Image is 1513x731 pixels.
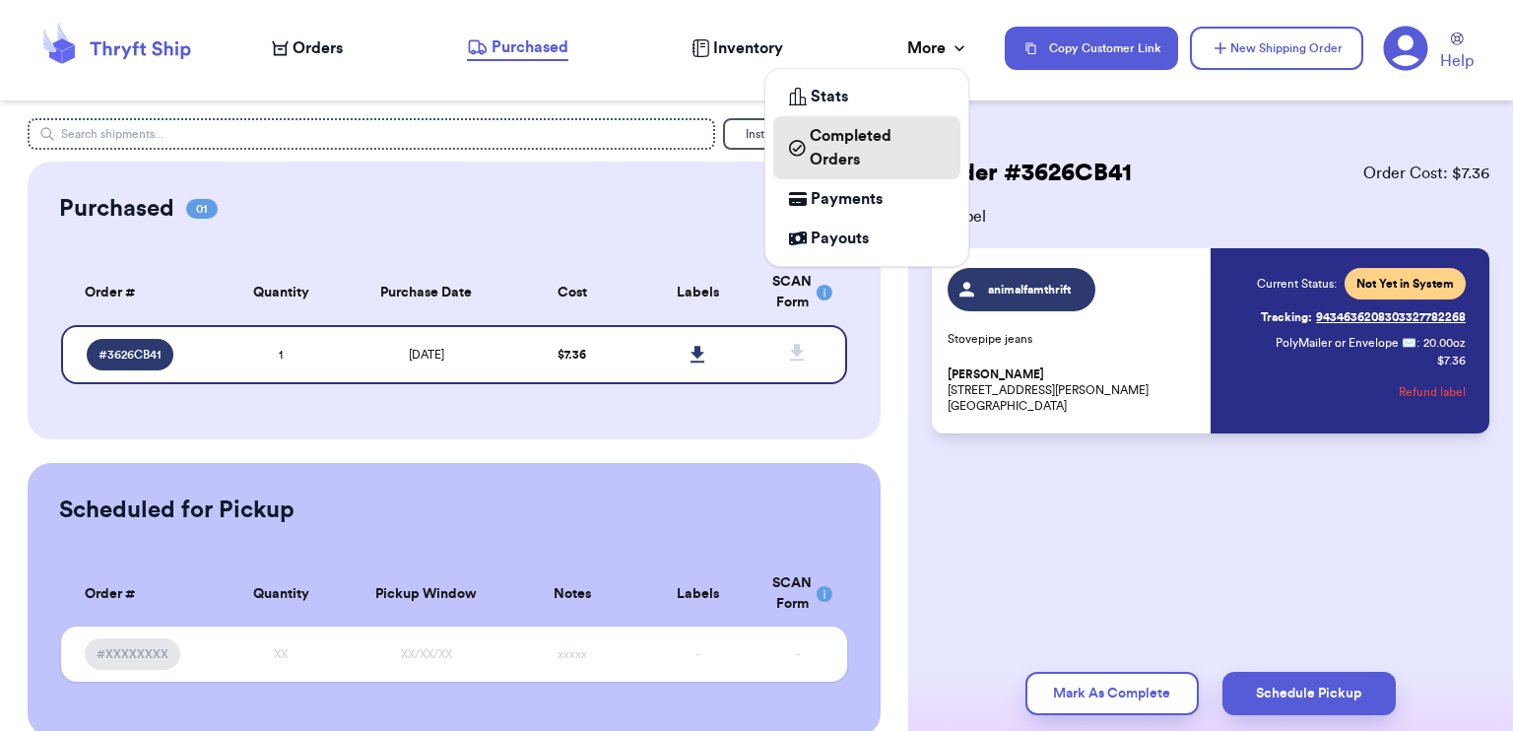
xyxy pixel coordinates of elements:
[948,331,1199,347] p: Stovepipe jeans
[1399,370,1466,414] button: Refund label
[272,36,343,60] a: Orders
[932,205,1489,229] span: ( 1 ) Label
[1025,672,1199,715] button: Mark As Complete
[634,260,760,325] th: Labels
[401,648,452,660] span: XX/XX/XX
[634,562,760,627] th: Labels
[59,495,295,526] h2: Scheduled for Pickup
[279,349,283,361] span: 1
[99,347,162,363] span: # 3626CB41
[1440,33,1474,73] a: Help
[773,116,960,179] a: Completed Orders
[1440,49,1474,73] span: Help
[467,35,568,61] a: Purchased
[344,260,509,325] th: Purchase Date
[1190,27,1363,70] button: New Shipping Order
[509,562,635,627] th: Notes
[509,260,635,325] th: Cost
[558,648,587,660] span: xxxxx
[772,272,823,313] div: SCAN Form
[948,366,1199,414] p: [STREET_ADDRESS][PERSON_NAME] [GEOGRAPHIC_DATA]
[811,227,869,250] span: Payouts
[796,648,800,660] span: -
[186,199,218,219] span: 01
[1423,335,1466,351] span: 20.00 oz
[811,187,883,211] span: Payments
[810,124,945,171] span: Completed Orders
[218,260,344,325] th: Quantity
[695,648,699,660] span: -
[1261,309,1312,325] span: Tracking:
[723,118,881,150] button: Instagram Handle
[1356,276,1454,292] span: Not Yet in System
[983,282,1077,298] span: animalfamthrift
[59,193,174,225] h2: Purchased
[1363,162,1489,185] span: Order Cost: $ 7.36
[558,349,586,361] span: $ 7.36
[932,158,1132,189] h2: Order # 3626CB41
[691,36,783,60] a: Inventory
[746,128,838,140] span: Instagram Handle
[492,35,568,59] span: Purchased
[293,36,343,60] span: Orders
[28,118,715,150] input: Search shipments...
[773,179,960,219] a: Payments
[772,573,823,615] div: SCAN Form
[773,77,960,116] a: Stats
[61,562,219,627] th: Order #
[713,36,783,60] span: Inventory
[1257,276,1337,292] span: Current Status:
[1005,27,1178,70] button: Copy Customer Link
[1261,301,1466,333] a: Tracking:9434636208303327782268
[274,648,288,660] span: XX
[97,646,168,662] span: #XXXXXXXX
[1437,353,1466,368] p: $ 7.36
[811,85,848,108] span: Stats
[1222,672,1396,715] button: Schedule Pickup
[1276,337,1416,349] span: PolyMailer or Envelope ✉️
[773,219,960,258] a: Payouts
[1416,335,1419,351] span: :
[61,260,219,325] th: Order #
[948,367,1044,382] span: [PERSON_NAME]
[409,349,444,361] span: [DATE]
[907,36,969,60] div: More
[344,562,509,627] th: Pickup Window
[218,562,344,627] th: Quantity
